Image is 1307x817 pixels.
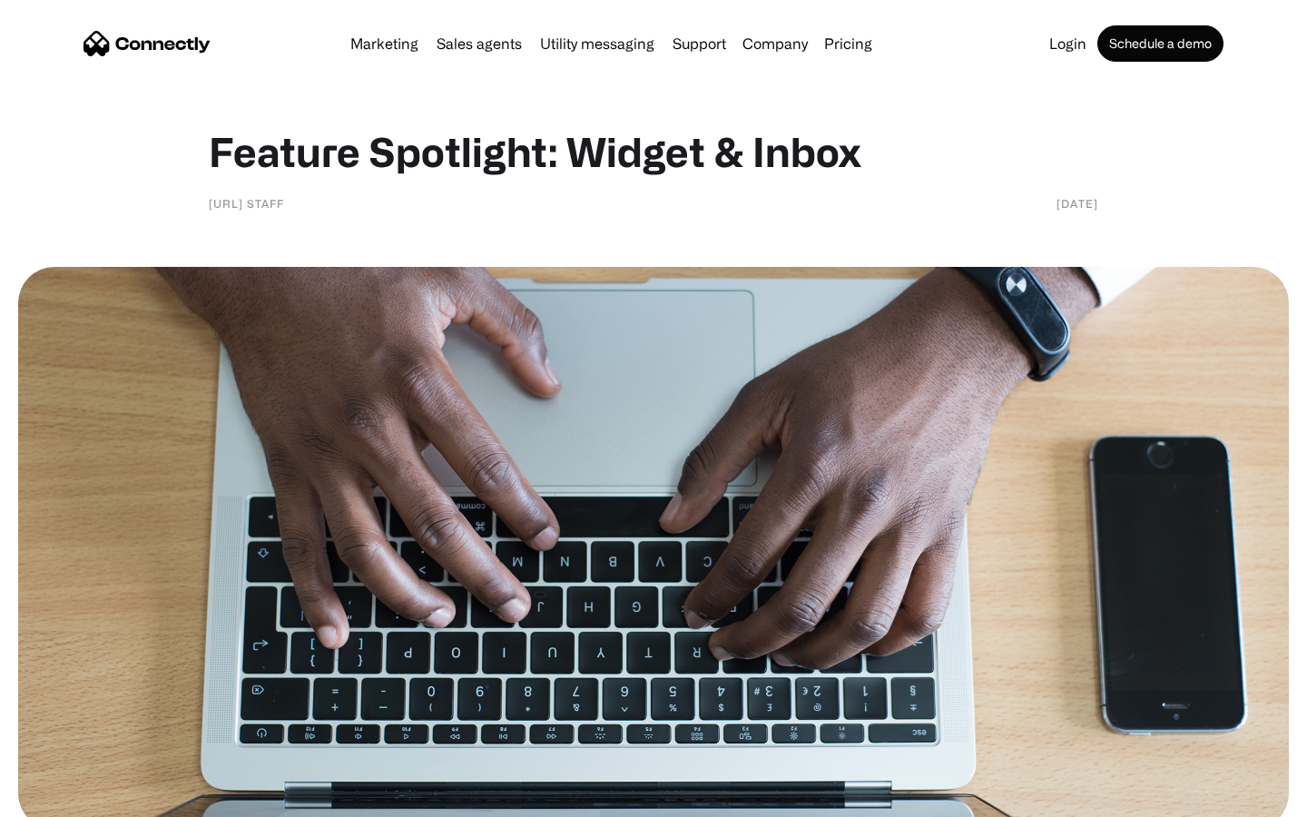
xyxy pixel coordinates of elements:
div: Company [737,31,813,56]
a: Support [665,36,733,51]
div: [DATE] [1056,194,1098,212]
a: Utility messaging [533,36,662,51]
aside: Language selected: English [18,785,109,811]
div: Company [742,31,808,56]
ul: Language list [36,785,109,811]
h1: Feature Spotlight: Widget & Inbox [209,127,1098,176]
a: Sales agents [429,36,529,51]
div: [URL] staff [209,194,284,212]
a: home [84,30,211,57]
a: Schedule a demo [1097,25,1223,62]
a: Pricing [817,36,880,51]
a: Login [1042,36,1094,51]
a: Marketing [343,36,426,51]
